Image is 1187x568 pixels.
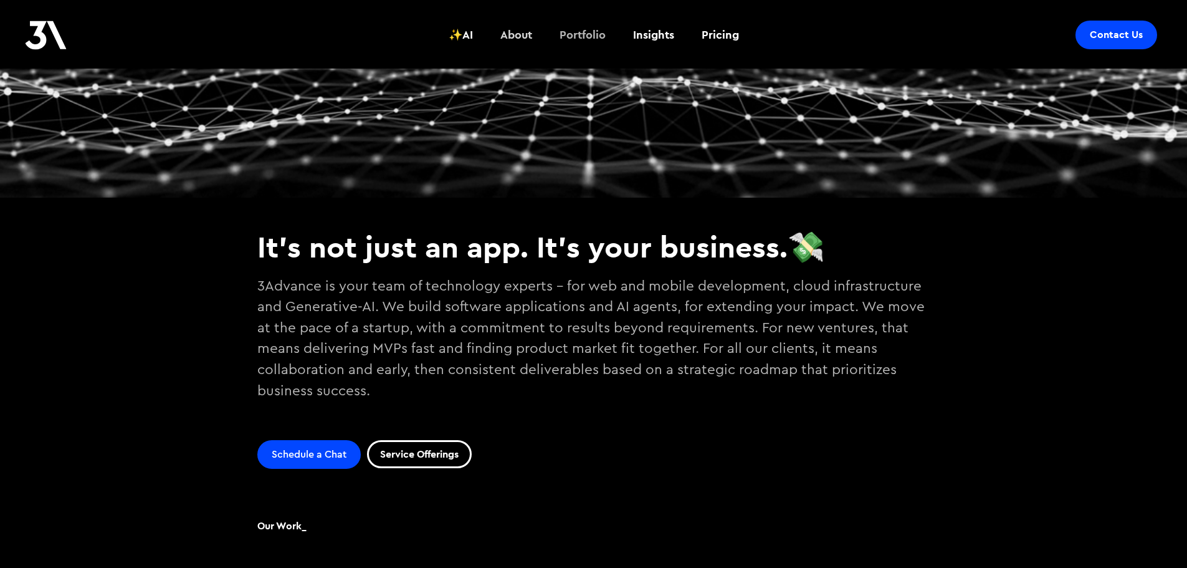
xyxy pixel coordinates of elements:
div: Pricing [702,27,739,43]
div: Insights [633,27,674,43]
div: Portfolio [560,27,606,43]
div: About [500,27,532,43]
a: Schedule a Chat [257,440,361,469]
h2: Our Work_ [257,519,307,533]
h3: It's not just an app. It's your business.💸 [257,229,930,265]
div: Contact Us [1090,29,1143,41]
a: Insights [626,12,682,58]
p: 3Advance is your team of technology experts - for web and mobile development, cloud infrastructur... [257,271,930,428]
a: Pricing [694,12,746,58]
div: ✨AI [449,27,473,43]
a: ✨AI [441,12,480,58]
a: Portfolio [552,12,613,58]
a: Service Offerings [367,440,472,468]
a: About [493,12,540,58]
a: Contact Us [1075,21,1157,49]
